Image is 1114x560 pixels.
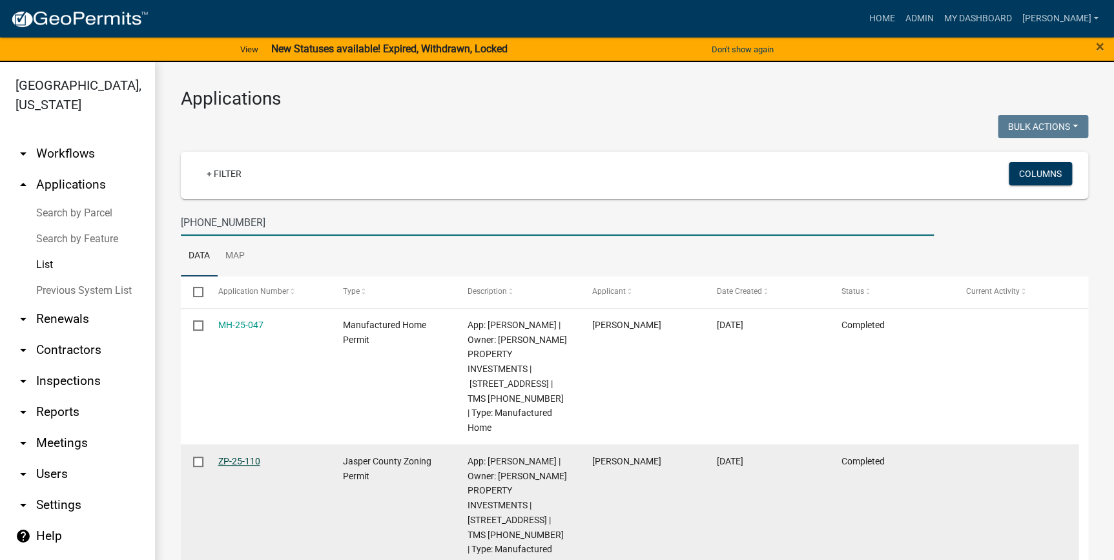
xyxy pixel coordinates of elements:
span: Completed [841,456,885,466]
datatable-header-cell: Select [181,276,205,307]
i: arrow_drop_up [15,177,31,192]
a: My Dashboard [938,6,1016,31]
span: Application Number [218,287,289,296]
span: × [1096,37,1104,56]
button: Bulk Actions [998,115,1088,138]
i: arrow_drop_down [15,404,31,420]
a: Data [181,236,218,277]
a: Home [863,6,900,31]
span: Description [468,287,507,296]
a: View [235,39,263,60]
span: Status [841,287,864,296]
span: Completed [841,320,885,330]
i: arrow_drop_down [15,342,31,358]
span: 04/23/2025 [717,320,743,330]
a: ZP-25-110 [218,456,260,466]
a: MH-25-047 [218,320,263,330]
datatable-header-cell: Type [330,276,455,307]
strong: New Statuses available! Expired, Withdrawn, Locked [271,43,508,55]
span: Stephanie Allen [592,320,661,330]
span: Manufactured Home Permit [343,320,426,345]
span: Type [343,287,360,296]
a: Admin [900,6,938,31]
datatable-header-cell: Applicant [580,276,705,307]
datatable-header-cell: Status [829,276,954,307]
i: arrow_drop_down [15,311,31,327]
datatable-header-cell: Current Activity [954,276,1078,307]
i: arrow_drop_down [15,435,31,451]
span: Current Activity [966,287,1020,296]
span: Jasper County Zoning Permit [343,456,431,481]
span: Stephanie Allen [592,456,661,466]
i: arrow_drop_down [15,497,31,513]
a: [PERSON_NAME] [1016,6,1104,31]
button: Close [1096,39,1104,54]
i: help [15,528,31,544]
span: App: Stephanie Allen | Owner: VARELA PROPERTY INVESTMENTS | 400 FREEDOM PKWY | TMS 039-00-03-001 ... [468,320,567,433]
datatable-header-cell: Application Number [205,276,330,307]
datatable-header-cell: Description [455,276,580,307]
datatable-header-cell: Date Created [705,276,829,307]
span: Applicant [592,287,626,296]
button: Columns [1009,162,1072,185]
a: Map [218,236,253,277]
span: Date Created [717,287,762,296]
button: Don't show again [707,39,779,60]
h3: Applications [181,88,1088,110]
a: + Filter [196,162,252,185]
i: arrow_drop_down [15,373,31,389]
i: arrow_drop_down [15,146,31,161]
span: 04/23/2025 [717,456,743,466]
i: arrow_drop_down [15,466,31,482]
input: Search for applications [181,209,934,236]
